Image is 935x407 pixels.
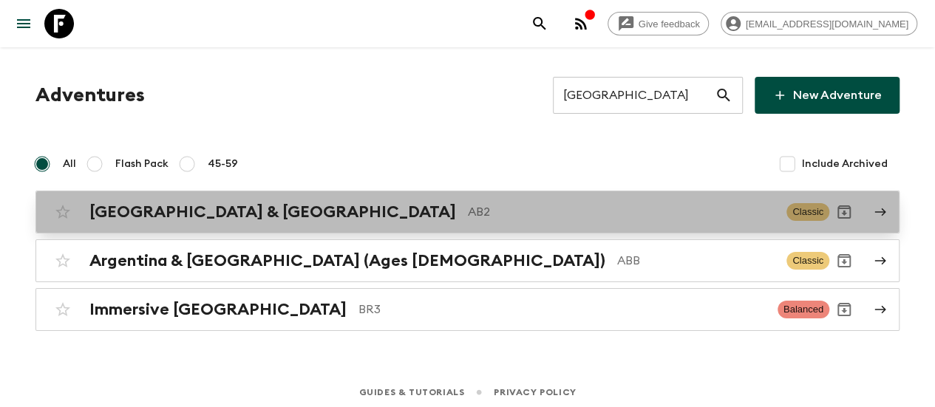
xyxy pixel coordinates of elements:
span: [EMAIL_ADDRESS][DOMAIN_NAME] [738,18,917,30]
a: Immersive [GEOGRAPHIC_DATA]BR3BalancedArchive [35,288,900,331]
input: e.g. AR1, Argentina [553,75,715,116]
span: All [63,157,76,171]
button: Archive [829,295,859,324]
span: Give feedback [630,18,708,30]
p: AB2 [468,203,775,221]
span: Balanced [778,301,829,318]
span: Include Archived [802,157,888,171]
button: search adventures [525,9,554,38]
span: Flash Pack [115,157,169,171]
button: Archive [829,246,859,276]
h2: Immersive [GEOGRAPHIC_DATA] [89,300,347,319]
span: Classic [786,203,829,221]
a: Privacy Policy [494,384,576,400]
h2: [GEOGRAPHIC_DATA] & [GEOGRAPHIC_DATA] [89,202,456,222]
h1: Adventures [35,81,145,110]
h2: Argentina & [GEOGRAPHIC_DATA] (Ages [DEMOGRAPHIC_DATA]) [89,251,605,270]
a: New Adventure [755,77,900,114]
button: menu [9,9,38,38]
a: Argentina & [GEOGRAPHIC_DATA] (Ages [DEMOGRAPHIC_DATA])ABBClassicArchive [35,239,900,282]
a: Guides & Tutorials [358,384,464,400]
span: Classic [786,252,829,270]
button: Archive [829,197,859,227]
a: Give feedback [608,12,709,35]
p: BR3 [358,301,766,318]
span: 45-59 [208,157,238,171]
div: [EMAIL_ADDRESS][DOMAIN_NAME] [721,12,917,35]
p: ABB [617,252,775,270]
a: [GEOGRAPHIC_DATA] & [GEOGRAPHIC_DATA]AB2ClassicArchive [35,191,900,233]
